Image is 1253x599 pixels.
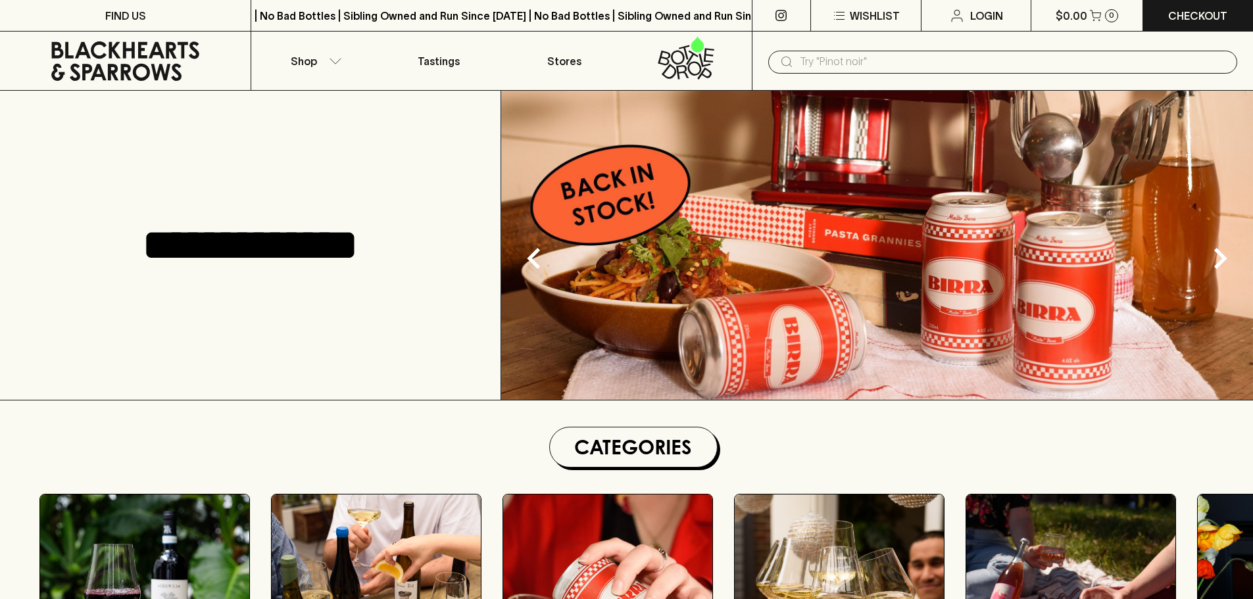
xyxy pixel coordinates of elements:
[251,32,376,90] button: Shop
[547,53,581,69] p: Stores
[1109,12,1114,19] p: 0
[800,51,1227,72] input: Try "Pinot noir"
[850,8,900,24] p: Wishlist
[555,433,712,462] h1: Categories
[970,8,1003,24] p: Login
[502,32,627,90] a: Stores
[508,232,560,285] button: Previous
[1168,8,1227,24] p: Checkout
[418,53,460,69] p: Tastings
[291,53,317,69] p: Shop
[1056,8,1087,24] p: $0.00
[501,91,1253,400] img: optimise
[1194,232,1246,285] button: Next
[376,32,501,90] a: Tastings
[105,8,146,24] p: FIND US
